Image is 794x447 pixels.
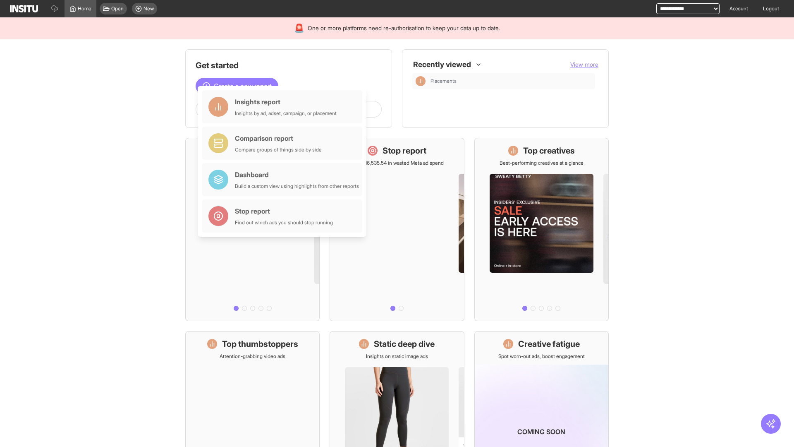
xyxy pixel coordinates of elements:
[350,160,444,166] p: Save £16,535.54 in wasted Meta ad spend
[500,160,584,166] p: Best-performing creatives at a glance
[416,76,426,86] div: Insights
[570,61,598,68] span: View more
[185,138,320,321] a: What's live nowSee all active ads instantly
[222,338,298,350] h1: Top thumbstoppers
[374,338,435,350] h1: Static deep dive
[196,78,278,94] button: Create a new report
[10,5,38,12] img: Logo
[570,60,598,69] button: View more
[235,133,322,143] div: Comparison report
[235,219,333,226] div: Find out which ads you should stop running
[330,138,464,321] a: Stop reportSave £16,535.54 in wasted Meta ad spend
[366,353,428,360] p: Insights on static image ads
[308,24,500,32] span: One or more platforms need re-authorisation to keep your data up to date.
[430,78,592,84] span: Placements
[214,81,272,91] span: Create a new report
[523,145,575,156] h1: Top creatives
[235,183,359,190] div: Build a custom view using highlights from other reports
[111,5,124,12] span: Open
[235,206,333,216] div: Stop report
[474,138,609,321] a: Top creativesBest-performing creatives at a glance
[294,22,304,34] div: 🚨
[220,353,285,360] p: Attention-grabbing video ads
[235,147,322,153] div: Compare groups of things side by side
[235,170,359,180] div: Dashboard
[196,60,382,71] h1: Get started
[143,5,154,12] span: New
[383,145,426,156] h1: Stop report
[430,78,457,84] span: Placements
[235,97,337,107] div: Insights report
[235,110,337,117] div: Insights by ad, adset, campaign, or placement
[78,5,91,12] span: Home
